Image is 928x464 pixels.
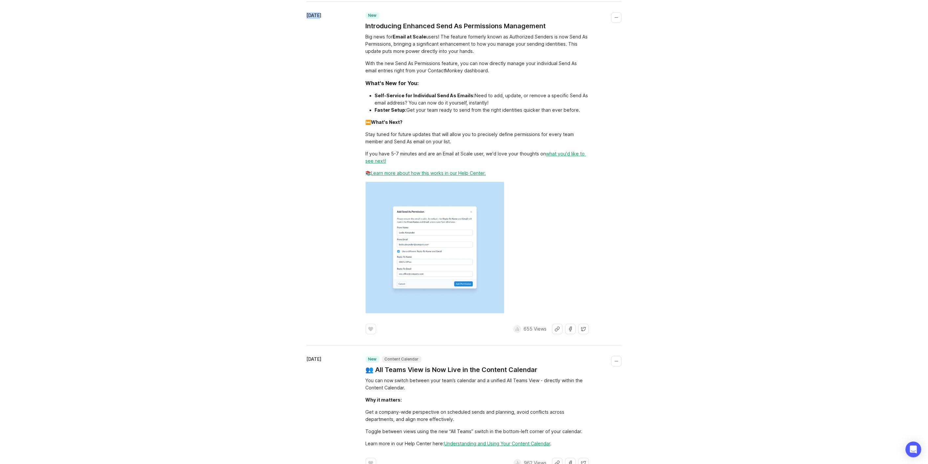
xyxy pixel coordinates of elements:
[375,92,589,106] li: Need to add, update, or remove a specific Send As email address? You can now do it yourself, inst...
[307,12,322,18] time: [DATE]
[366,365,538,374] a: 👥 All Teams View is Now Live in the Content Calendar
[366,119,589,126] div: ⏭️
[366,150,589,165] div: If you have 5-7 minutes and are an Email at Scale user, we'd love your thoughts on
[611,12,622,23] button: Collapse changelog entry
[565,324,576,334] button: Share on Facebook
[611,356,622,366] button: Collapse changelog entry
[366,408,589,423] div: Get a company-wide perspective on scheduled sends and planning, avoid conflicts across department...
[366,428,589,435] div: Toggle between views using the new “All Teams” switch in the bottom-left corner of your calendar.
[552,324,563,334] button: Share link
[307,356,322,362] time: [DATE]
[366,33,589,55] div: Big news for users! The feature formerly known as Authorized Senders is now Send As Permissions, ...
[366,131,589,145] div: Stay tuned for future updates that will allow you to precisely define permissions for every team ...
[366,440,589,447] div: Learn more in our Help Center here: .
[366,377,589,391] div: You can now switch between your team’s calendar and a unified All Teams View - directly within th...
[906,442,921,457] div: Open Intercom Messenger
[375,106,589,114] li: Get your team ready to send from the right identities quicker than ever before.
[393,34,426,39] div: Email at Scale
[375,93,475,98] div: Self-Service for Individual Send As Emails:
[368,13,377,18] p: new
[578,324,589,334] button: Share on X
[366,60,589,74] div: With the new Send As Permissions feature, you can now directly manage your individual Send As ema...
[371,170,486,176] a: Learn more about how this works in our Help Center.
[368,357,377,362] p: new
[371,119,403,125] div: What's Next?
[375,107,407,113] div: Faster Setup:
[366,21,546,31] a: Introducing Enhanced Send As Permissions Management
[444,441,550,446] a: Understanding and Using Your Content Calendar
[366,170,589,177] div: 📚
[366,182,505,313] img: SaP
[385,357,419,362] p: Content Calendar
[366,397,402,403] div: Why it matters:
[524,326,547,332] p: 655 Views
[366,79,419,87] div: What's New for You:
